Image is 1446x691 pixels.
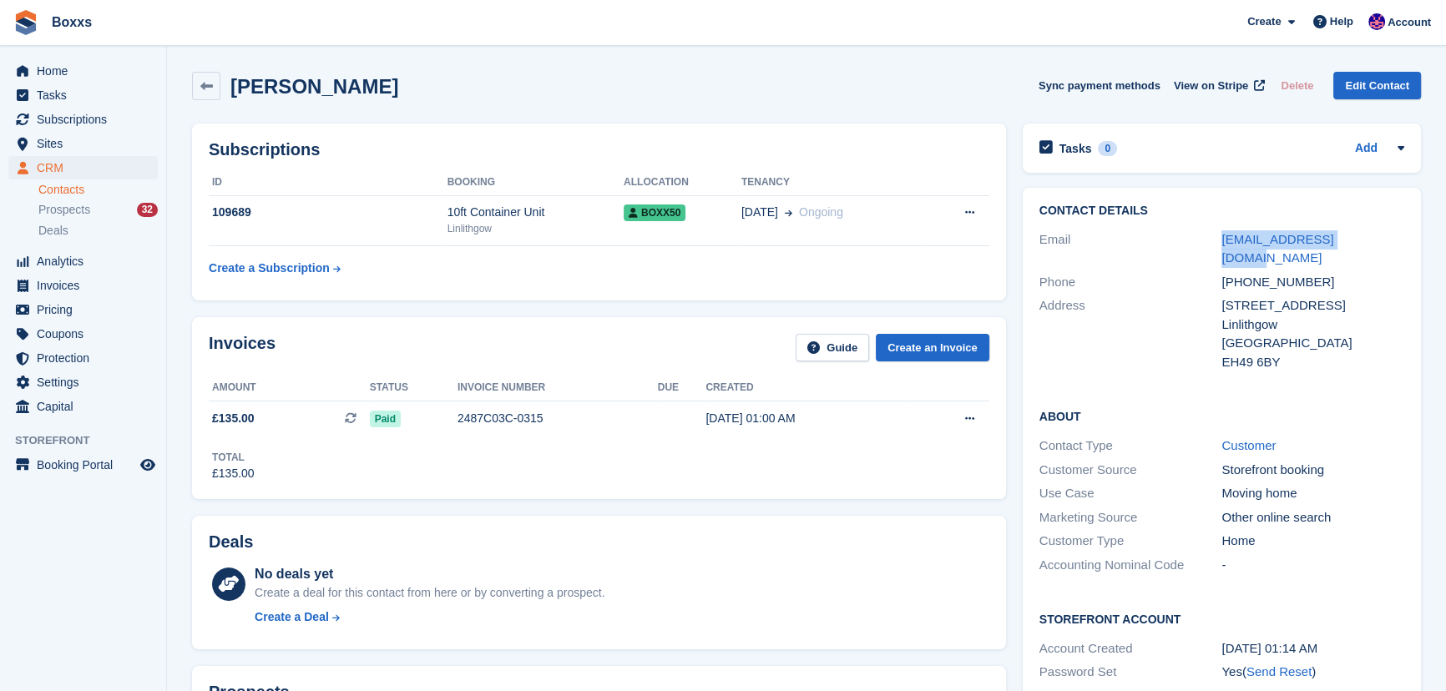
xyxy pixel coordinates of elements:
[1039,461,1222,480] div: Customer Source
[1221,232,1333,265] a: [EMAIL_ADDRESS][DOMAIN_NAME]
[447,204,624,221] div: 10ft Container Unit
[1246,664,1312,678] a: Send Reset
[212,465,255,482] div: £135.00
[1039,508,1222,527] div: Marketing Source
[1039,484,1222,503] div: Use Case
[37,346,137,370] span: Protection
[255,584,604,602] div: Create a deal for this contact from here or by converting a prospect.
[38,202,90,218] span: Prospects
[458,375,658,401] th: Invoice number
[1221,556,1404,575] div: -
[230,75,398,98] h2: [PERSON_NAME]
[1221,508,1404,527] div: Other online search
[1368,13,1385,30] img: Jamie Malcolm
[370,411,401,427] span: Paid
[624,204,685,221] span: Boxx50
[741,169,926,196] th: Tenancy
[15,432,166,449] span: Storefront
[209,253,341,284] a: Create a Subscription
[8,59,158,83] a: menu
[1039,72,1160,99] button: Sync payment methods
[8,322,158,345] a: menu
[1039,610,1404,627] h2: Storefront Account
[137,203,158,217] div: 32
[209,169,447,196] th: ID
[13,10,38,35] img: stora-icon-8386f47178a22dfd0bd8f6a31ec36ba5ce8667c1dd55bd0f319d3a0aa187defe.svg
[37,59,137,83] span: Home
[255,608,329,626] div: Create a Deal
[1059,141,1092,156] h2: Tasks
[1221,315,1404,335] div: Linlithgow
[37,395,137,418] span: Capital
[1221,461,1404,480] div: Storefront booking
[1242,664,1316,678] span: ( )
[1221,438,1276,452] a: Customer
[38,222,158,240] a: Deals
[37,108,137,131] span: Subscriptions
[37,453,137,477] span: Booking Portal
[1355,139,1378,159] a: Add
[1039,204,1404,218] h2: Contact Details
[1039,556,1222,575] div: Accounting Nominal Code
[447,221,624,236] div: Linlithgow
[1330,13,1353,30] span: Help
[876,334,989,361] a: Create an Invoice
[741,204,778,221] span: [DATE]
[8,83,158,107] a: menu
[1039,230,1222,268] div: Email
[799,205,843,219] span: Ongoing
[8,250,158,273] a: menu
[8,298,158,321] a: menu
[8,132,158,155] a: menu
[705,375,909,401] th: Created
[37,371,137,394] span: Settings
[209,140,989,159] h2: Subscriptions
[658,375,706,401] th: Due
[37,156,137,179] span: CRM
[37,132,137,155] span: Sites
[37,298,137,321] span: Pricing
[138,455,158,475] a: Preview store
[1174,78,1248,94] span: View on Stripe
[1167,72,1268,99] a: View on Stripe
[212,410,255,427] span: £135.00
[1274,72,1320,99] button: Delete
[1039,532,1222,551] div: Customer Type
[8,371,158,394] a: menu
[37,250,137,273] span: Analytics
[1221,532,1404,551] div: Home
[1039,663,1222,682] div: Password Set
[1098,141,1117,156] div: 0
[209,375,370,401] th: Amount
[209,334,276,361] h2: Invoices
[8,346,158,370] a: menu
[1221,639,1404,658] div: [DATE] 01:14 AM
[212,450,255,465] div: Total
[37,83,137,107] span: Tasks
[1039,639,1222,658] div: Account Created
[38,201,158,219] a: Prospects 32
[624,169,741,196] th: Allocation
[1221,484,1404,503] div: Moving home
[1388,14,1431,31] span: Account
[45,8,99,36] a: Boxxs
[255,564,604,584] div: No deals yet
[447,169,624,196] th: Booking
[38,182,158,198] a: Contacts
[37,322,137,345] span: Coupons
[8,108,158,131] a: menu
[1247,13,1281,30] span: Create
[1221,663,1404,682] div: Yes
[209,260,330,277] div: Create a Subscription
[458,410,658,427] div: 2487C03C-0315
[1039,296,1222,371] div: Address
[255,608,604,626] a: Create a Deal
[209,532,253,552] h2: Deals
[209,204,447,221] div: 109689
[8,274,158,297] a: menu
[1039,436,1222,456] div: Contact Type
[1039,407,1404,424] h2: About
[8,395,158,418] a: menu
[1221,334,1404,353] div: [GEOGRAPHIC_DATA]
[1221,296,1404,315] div: [STREET_ADDRESS]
